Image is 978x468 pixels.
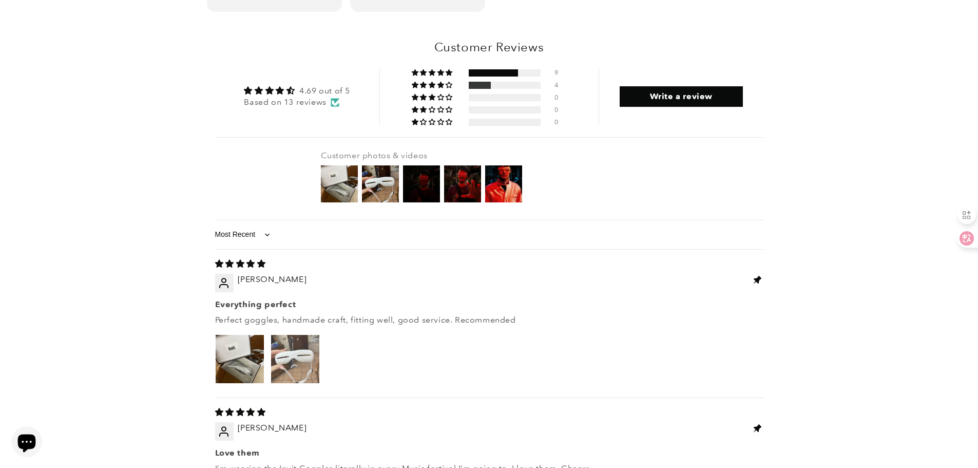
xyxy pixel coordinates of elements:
span: [PERSON_NAME] [238,274,307,284]
div: 31% (4) reviews with 4 star rating [412,82,454,89]
div: Customer photos & videos [321,150,645,161]
inbox-online-store-chat: Shopify online store chat [8,426,45,460]
img: User picture [483,163,524,204]
span: [PERSON_NAME] [238,423,307,433]
img: User picture [401,163,442,204]
div: 4 [554,82,567,89]
b: Love them [215,447,763,459]
span: 4.69 out of 5 [299,86,350,96]
h2: Customer Reviews [215,39,763,56]
div: Average rating is 4.69 stars [244,85,350,97]
a: Link to user picture 1 [215,334,264,384]
div: 69% (9) reviews with 5 star rating [412,69,454,77]
span: 5 star review [215,407,266,417]
div: Based on 13 reviews [244,97,350,108]
img: User picture [271,335,319,383]
a: Link to user picture 2 [271,334,320,384]
span: 5 star review [215,259,266,269]
img: User picture [319,163,360,204]
select: Sort dropdown [215,224,273,245]
b: Everything perfect [215,299,763,310]
img: User picture [442,163,483,204]
img: User picture [360,163,401,204]
img: Verified Checkmark [331,98,339,107]
img: User picture [216,335,264,383]
div: 9 [554,69,567,77]
a: Write a review [620,86,743,107]
p: Perfect goggles, handmade craft, fitting well, good service. Recommended [215,314,763,326]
